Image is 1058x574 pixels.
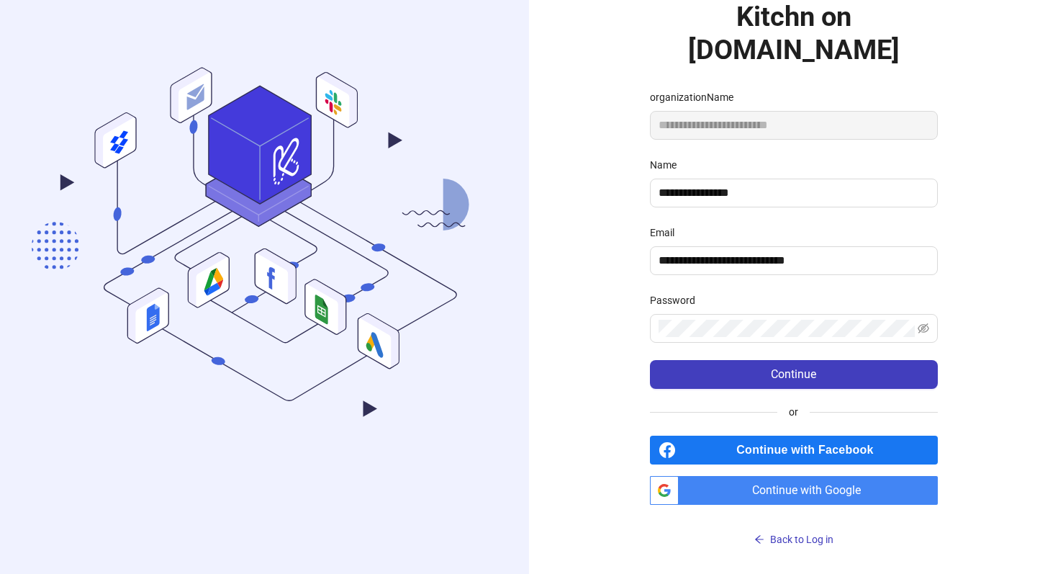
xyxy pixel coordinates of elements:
[650,225,684,241] label: Email
[650,360,938,389] button: Continue
[650,505,938,551] a: Back to Log in
[650,157,686,173] label: Name
[754,534,764,544] span: arrow-left
[659,320,915,337] input: Password
[659,184,926,202] input: Name
[650,111,938,140] input: organizationName
[777,404,810,420] span: or
[684,476,938,505] span: Continue with Google
[650,292,705,308] label: Password
[918,323,929,334] span: eye-invisible
[771,368,816,381] span: Continue
[650,528,938,551] button: Back to Log in
[659,252,926,269] input: Email
[770,534,833,545] span: Back to Log in
[650,89,743,105] label: organizationName
[650,436,938,465] a: Continue with Facebook
[650,476,938,505] a: Continue with Google
[682,436,938,465] span: Continue with Facebook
